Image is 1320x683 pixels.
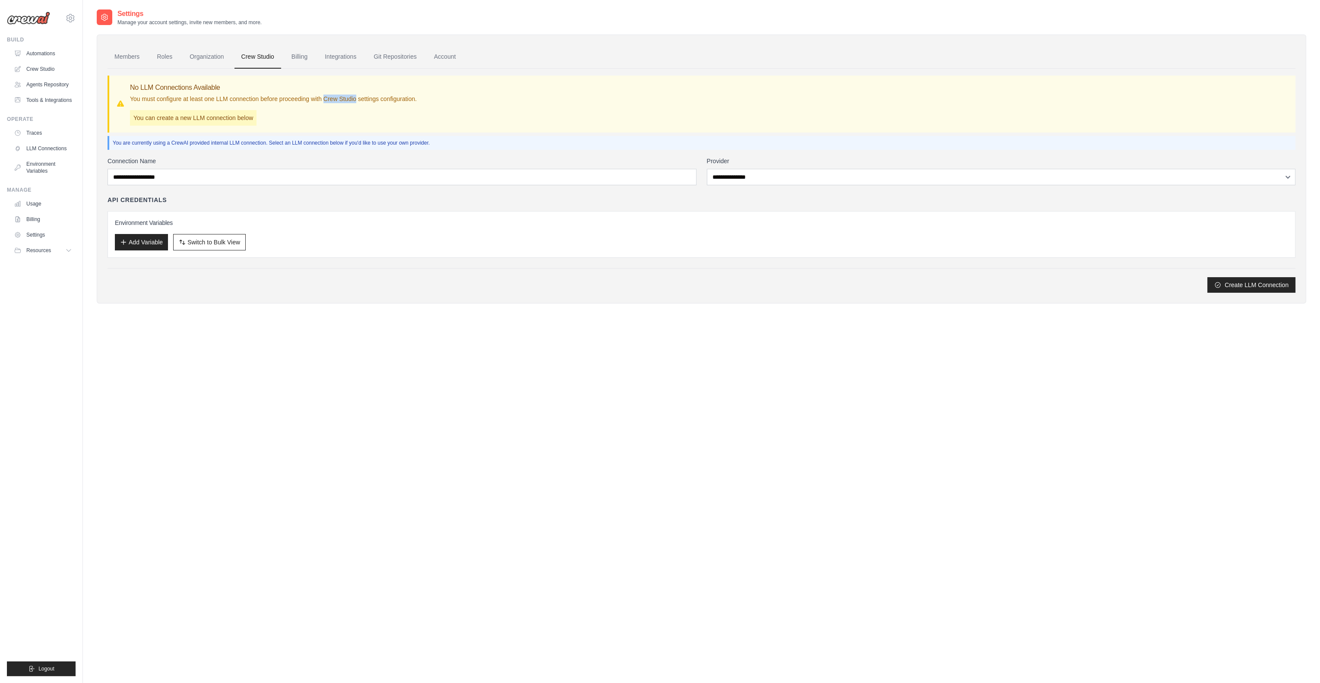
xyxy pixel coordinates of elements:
[10,62,76,76] a: Crew Studio
[108,45,146,69] a: Members
[367,45,424,69] a: Git Repositories
[10,142,76,155] a: LLM Connections
[108,157,696,165] label: Connection Name
[10,157,76,178] a: Environment Variables
[10,212,76,226] a: Billing
[318,45,363,69] a: Integrations
[1277,642,1320,683] iframe: Chat Widget
[117,9,262,19] h2: Settings
[130,95,417,103] p: You must configure at least one LLM connection before proceeding with Crew Studio settings config...
[1207,277,1295,293] button: Create LLM Connection
[707,157,1296,165] label: Provider
[150,45,179,69] a: Roles
[234,45,281,69] a: Crew Studio
[10,228,76,242] a: Settings
[7,116,76,123] div: Operate
[10,126,76,140] a: Traces
[10,78,76,92] a: Agents Repository
[113,139,1292,146] p: You are currently using a CrewAI provided internal LLM connection. Select an LLM connection below...
[130,110,256,126] p: You can create a new LLM connection below
[10,243,76,257] button: Resources
[115,234,168,250] button: Add Variable
[427,45,463,69] a: Account
[10,47,76,60] a: Automations
[38,665,54,672] span: Logout
[117,19,262,26] p: Manage your account settings, invite new members, and more.
[7,661,76,676] button: Logout
[7,187,76,193] div: Manage
[7,36,76,43] div: Build
[130,82,417,93] h3: No LLM Connections Available
[26,247,51,254] span: Resources
[187,238,240,247] span: Switch to Bulk View
[10,93,76,107] a: Tools & Integrations
[7,12,50,25] img: Logo
[10,197,76,211] a: Usage
[108,196,167,204] h4: API Credentials
[115,218,1288,227] h3: Environment Variables
[285,45,314,69] a: Billing
[183,45,231,69] a: Organization
[173,234,246,250] button: Switch to Bulk View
